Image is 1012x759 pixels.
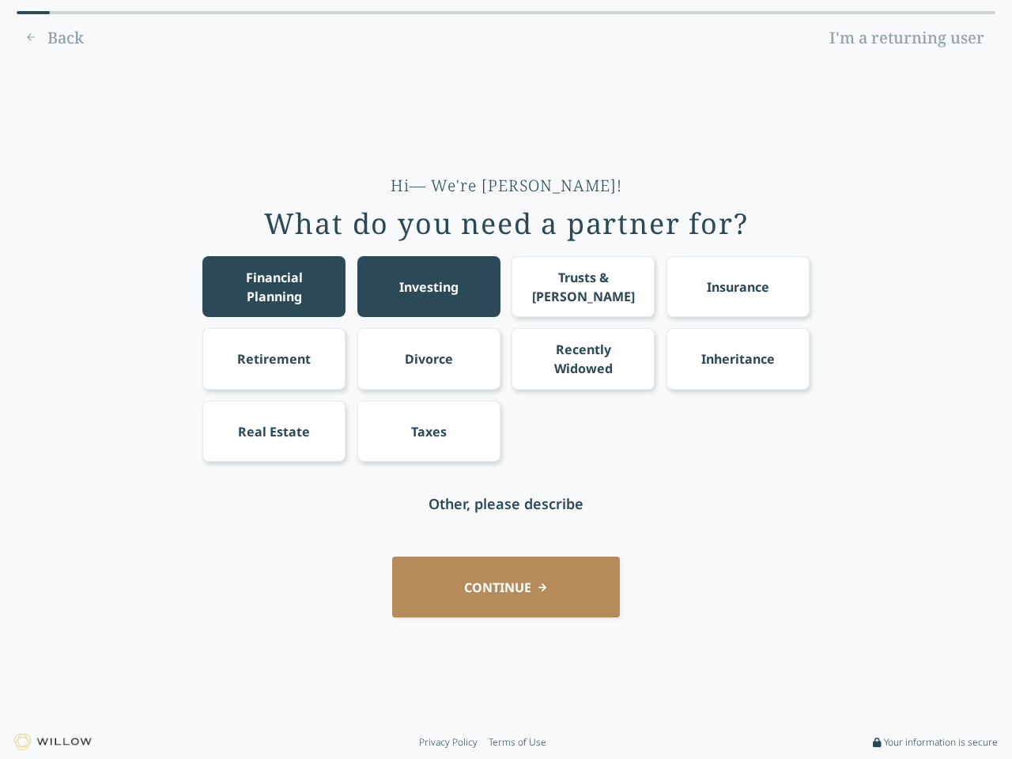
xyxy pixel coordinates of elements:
[527,268,640,306] div: Trusts & [PERSON_NAME]
[884,736,998,749] span: Your information is secure
[392,557,620,617] button: CONTINUE
[264,208,749,240] div: What do you need a partner for?
[707,278,769,296] div: Insurance
[217,268,331,306] div: Financial Planning
[17,11,50,14] div: 0% complete
[419,736,478,749] a: Privacy Policy
[489,736,546,749] a: Terms of Use
[237,349,311,368] div: Retirement
[701,349,775,368] div: Inheritance
[14,734,92,750] img: Willow logo
[818,25,995,51] a: I'm a returning user
[405,349,453,368] div: Divorce
[429,493,583,515] div: Other, please describe
[238,422,310,441] div: Real Estate
[391,175,622,197] div: Hi— We're [PERSON_NAME]!
[527,340,640,378] div: Recently Widowed
[411,422,447,441] div: Taxes
[399,278,459,296] div: Investing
